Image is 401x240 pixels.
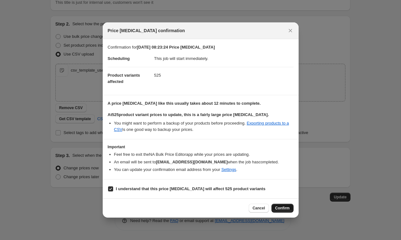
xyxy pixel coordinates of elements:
[271,204,294,213] button: Confirm
[108,73,140,84] span: Product variants affected
[252,206,265,211] span: Cancel
[108,44,294,50] p: Confirmation for
[114,121,289,132] a: Exporting products to a CSV
[154,67,294,84] dd: 525
[275,206,290,211] span: Confirm
[114,120,294,133] li: You might want to perform a backup of your products before proceeding. is one good way to backup ...
[108,27,185,34] span: Price [MEDICAL_DATA] confirmation
[108,101,261,106] b: A price [MEDICAL_DATA] like this usually takes about 12 minutes to complete.
[116,186,265,191] b: I understand that this price [MEDICAL_DATA] will affect 525 product variants
[108,112,269,117] b: At 525 product variant prices to update, this is a fairly large price [MEDICAL_DATA].
[249,204,269,213] button: Cancel
[154,50,294,67] dd: This job will start immediately.
[114,151,294,158] li: Feel free to exit the NA Bulk Price Editor app while your prices are updating.
[108,56,130,61] span: Scheduling
[114,167,294,173] li: You can update your confirmation email address from your .
[114,159,294,165] li: An email will be sent to when the job has completed .
[108,144,294,149] h3: Important
[137,45,215,50] b: [DATE] 08:23:24 Price [MEDICAL_DATA]
[286,26,295,35] button: Close
[156,160,228,164] b: [EMAIL_ADDRESS][DOMAIN_NAME]
[221,167,236,172] a: Settings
